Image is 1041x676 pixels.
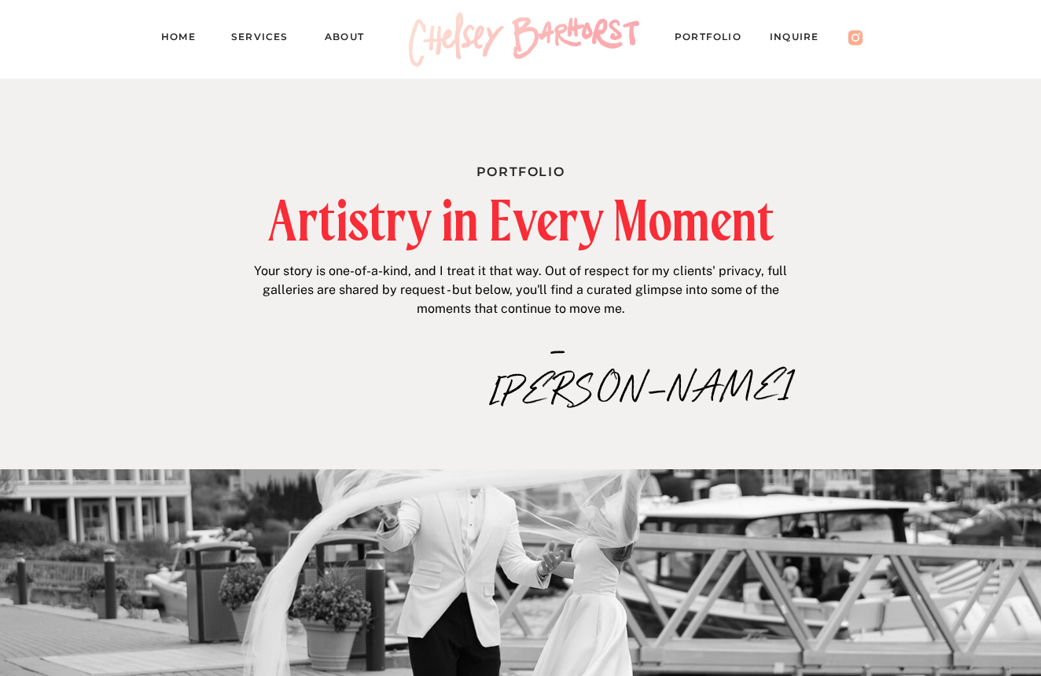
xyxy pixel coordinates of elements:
[490,332,627,366] p: –[PERSON_NAME]
[353,161,688,178] h1: Portfolio
[161,28,208,50] a: Home
[325,28,379,50] a: About
[184,193,858,248] h2: Artistry in Every Moment
[248,262,793,323] p: Your story is one-of-a-kind, and I treat it that way. Out of respect for my clients' privacy, ful...
[231,28,302,50] a: Services
[770,28,834,50] a: Inquire
[675,28,756,50] a: PORTFOLIO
